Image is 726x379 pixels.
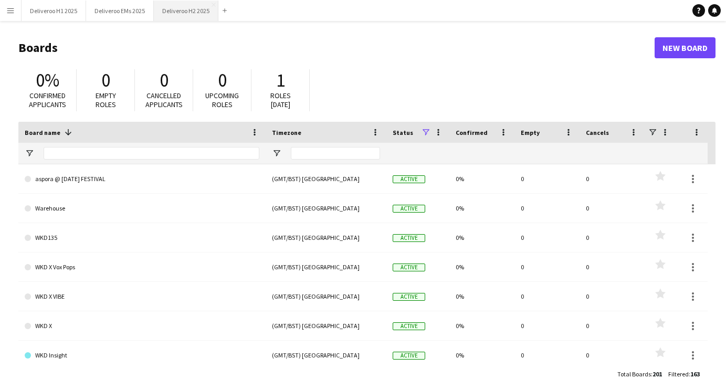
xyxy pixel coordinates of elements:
[218,69,227,92] span: 0
[154,1,218,21] button: Deliveroo H2 2025
[514,311,580,340] div: 0
[514,223,580,252] div: 0
[25,341,259,370] a: WKD Insight
[449,282,514,311] div: 0%
[393,322,425,330] span: Active
[449,194,514,223] div: 0%
[25,252,259,282] a: WKD X Vox Pops
[580,341,645,370] div: 0
[276,69,285,92] span: 1
[160,69,169,92] span: 0
[514,341,580,370] div: 0
[690,370,700,378] span: 163
[580,311,645,340] div: 0
[580,164,645,193] div: 0
[586,129,609,136] span: Cancels
[25,149,34,158] button: Open Filter Menu
[145,91,183,109] span: Cancelled applicants
[272,149,281,158] button: Open Filter Menu
[25,129,60,136] span: Board name
[668,370,689,378] span: Filtered
[266,252,386,281] div: (GMT/BST) [GEOGRAPHIC_DATA]
[514,164,580,193] div: 0
[580,252,645,281] div: 0
[266,311,386,340] div: (GMT/BST) [GEOGRAPHIC_DATA]
[291,147,380,160] input: Timezone Filter Input
[272,129,301,136] span: Timezone
[655,37,716,58] a: New Board
[266,164,386,193] div: (GMT/BST) [GEOGRAPHIC_DATA]
[580,282,645,311] div: 0
[393,129,413,136] span: Status
[449,341,514,370] div: 0%
[393,205,425,213] span: Active
[514,282,580,311] div: 0
[205,91,239,109] span: Upcoming roles
[270,91,291,109] span: Roles [DATE]
[29,91,66,109] span: Confirmed applicants
[514,252,580,281] div: 0
[580,194,645,223] div: 0
[617,370,651,378] span: Total Boards
[44,147,259,160] input: Board name Filter Input
[653,370,662,378] span: 201
[456,129,488,136] span: Confirmed
[449,164,514,193] div: 0%
[449,311,514,340] div: 0%
[22,1,86,21] button: Deliveroo H1 2025
[25,194,259,223] a: Warehouse
[580,223,645,252] div: 0
[266,223,386,252] div: (GMT/BST) [GEOGRAPHIC_DATA]
[86,1,154,21] button: Deliveroo EMs 2025
[266,282,386,311] div: (GMT/BST) [GEOGRAPHIC_DATA]
[514,194,580,223] div: 0
[393,293,425,301] span: Active
[96,91,116,109] span: Empty roles
[449,252,514,281] div: 0%
[101,69,110,92] span: 0
[266,341,386,370] div: (GMT/BST) [GEOGRAPHIC_DATA]
[393,175,425,183] span: Active
[36,69,59,92] span: 0%
[25,164,259,194] a: aspora @ [DATE] FESTIVAL
[449,223,514,252] div: 0%
[393,234,425,242] span: Active
[25,223,259,252] a: WKD135
[18,40,655,56] h1: Boards
[521,129,540,136] span: Empty
[393,264,425,271] span: Active
[393,352,425,360] span: Active
[25,311,259,341] a: WKD X
[266,194,386,223] div: (GMT/BST) [GEOGRAPHIC_DATA]
[25,282,259,311] a: WKD X VIBE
